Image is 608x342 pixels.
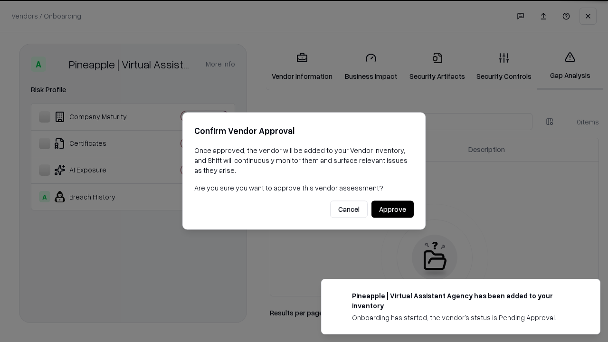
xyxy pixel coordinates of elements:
img: trypineapple.com [333,291,344,302]
p: Once approved, the vendor will be added to your Vendor Inventory, and Shift will continuously mon... [194,145,414,175]
h2: Confirm Vendor Approval [194,124,414,138]
p: Are you sure you want to approve this vendor assessment? [194,183,414,193]
div: Pineapple | Virtual Assistant Agency has been added to your inventory [352,291,577,311]
div: Onboarding has started, the vendor's status is Pending Approval. [352,313,577,323]
button: Approve [371,201,414,218]
button: Cancel [330,201,368,218]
